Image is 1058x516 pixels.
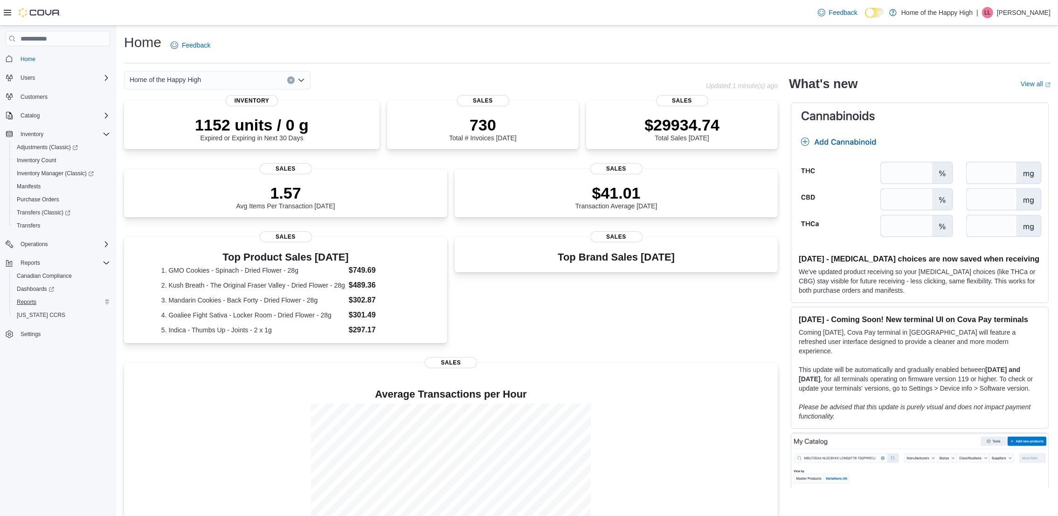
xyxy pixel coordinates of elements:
button: Inventory [2,128,114,141]
span: Transfers (Classic) [13,207,110,218]
p: Updated 1 minute(s) ago [706,82,778,89]
a: Reports [13,296,40,308]
button: Users [17,72,39,83]
span: Catalog [21,112,40,119]
span: Feedback [182,41,210,50]
div: Avg Items Per Transaction [DATE] [236,184,335,210]
span: Inventory Manager (Classic) [17,170,94,177]
span: Manifests [13,181,110,192]
h1: Home [124,33,161,52]
span: Sales [260,231,312,242]
dt: 1. GMO Cookies - Spinach - Dried Flower - 28g [161,266,345,275]
span: Reports [13,296,110,308]
h2: What's new [789,76,857,91]
span: Inventory [226,95,278,106]
dt: 3. Mandarin Cookies - Back Forty - Dried Flower - 28g [161,296,345,305]
span: Adjustments (Classic) [13,142,110,153]
a: Inventory Manager (Classic) [13,168,97,179]
span: Operations [21,241,48,248]
div: Lukas Leibel [982,7,993,18]
a: Dashboards [13,283,58,295]
span: Canadian Compliance [13,270,110,282]
dd: $297.17 [349,324,410,336]
p: We've updated product receiving so your [MEDICAL_DATA] choices (like THCa or CBG) stay visible fo... [799,267,1041,295]
p: 1152 units / 0 g [195,116,309,134]
p: Home of the Happy High [901,7,973,18]
dd: $489.36 [349,280,410,291]
div: Expired or Expiring in Next 30 Days [195,116,309,142]
a: Dashboards [9,282,114,296]
span: Inventory [17,129,110,140]
em: Please be advised that this update is purely visual and does not impact payment functionality. [799,403,1030,420]
p: This update will be automatically and gradually enabled between , for all terminals operating on ... [799,365,1041,393]
span: Reports [17,298,36,306]
button: [US_STATE] CCRS [9,309,114,322]
span: LL [984,7,990,18]
a: [US_STATE] CCRS [13,310,69,321]
span: Settings [21,330,41,338]
span: Canadian Compliance [17,272,72,280]
a: Adjustments (Classic) [13,142,82,153]
button: Users [2,71,114,84]
button: Home [2,52,114,65]
a: Feedback [814,3,861,22]
span: Sales [590,231,643,242]
span: Manifests [17,183,41,190]
a: Purchase Orders [13,194,63,205]
button: Reports [9,296,114,309]
span: Washington CCRS [13,310,110,321]
a: Transfers (Classic) [9,206,114,219]
span: Catalog [17,110,110,121]
span: Settings [17,328,110,340]
dd: $302.87 [349,295,410,306]
span: Users [21,74,35,82]
a: Canadian Compliance [13,270,76,282]
button: Inventory Count [9,154,114,167]
a: Transfers [13,220,44,231]
span: Dashboards [17,285,54,293]
span: Customers [21,93,48,101]
h4: Average Transactions per Hour [131,389,770,400]
span: Home [17,53,110,64]
dt: 4. Goaliee Fight Sativa - Locker Room - Dried Flower - 28g [161,310,345,320]
h3: Top Brand Sales [DATE] [558,252,675,263]
button: Settings [2,327,114,341]
h3: Top Product Sales [DATE] [161,252,410,263]
button: Inventory [17,129,47,140]
span: Purchase Orders [17,196,59,203]
span: Sales [457,95,509,106]
p: 730 [449,116,516,134]
span: Home of the Happy High [130,74,201,85]
span: Sales [590,163,643,174]
button: Reports [2,256,114,269]
nav: Complex example [6,48,110,365]
a: Customers [17,91,51,103]
span: Sales [656,95,708,106]
span: Purchase Orders [13,194,110,205]
button: Transfers [9,219,114,232]
span: Reports [21,259,40,267]
button: Operations [2,238,114,251]
span: [US_STATE] CCRS [17,311,65,319]
button: Operations [17,239,52,250]
span: Transfers [17,222,40,229]
button: Reports [17,257,44,268]
button: Open list of options [297,76,305,84]
div: Total # Invoices [DATE] [449,116,516,142]
span: Users [17,72,110,83]
span: Sales [425,357,477,368]
span: Inventory Manager (Classic) [13,168,110,179]
a: Manifests [13,181,44,192]
a: Adjustments (Classic) [9,141,114,154]
div: Transaction Average [DATE] [575,184,657,210]
a: Inventory Count [13,155,60,166]
span: Transfers (Classic) [17,209,70,216]
span: Inventory Count [17,157,56,164]
strong: [DATE] and [DATE] [799,366,1020,383]
dt: 2. Kush Breath - The Original Fraser Valley - Dried Flower - 28g [161,281,345,290]
span: Dashboards [13,283,110,295]
span: Inventory [21,131,43,138]
p: $41.01 [575,184,657,202]
img: Cova [19,8,61,17]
